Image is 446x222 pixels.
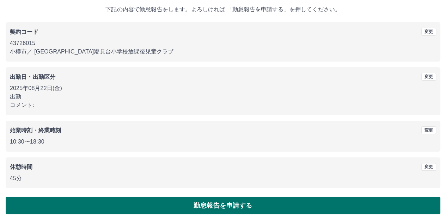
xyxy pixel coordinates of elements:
p: 45分 [10,174,436,183]
button: 変更 [421,163,436,171]
p: 43726015 [10,39,436,47]
button: 変更 [421,126,436,134]
p: 下記の内容で勤怠報告をします。よろしければ 「勤怠報告を申請する」を押してください。 [6,5,440,14]
b: 契約コード [10,29,38,35]
p: 2025年08月22日(金) [10,84,436,93]
button: 変更 [421,28,436,36]
b: 始業時刻・終業時刻 [10,127,61,133]
p: 10:30 〜 18:30 [10,138,436,146]
p: 出勤 [10,93,436,101]
b: 休憩時間 [10,164,33,170]
button: 変更 [421,73,436,81]
b: 出勤日・出勤区分 [10,74,55,80]
p: コメント: [10,101,436,109]
p: 小樽市 ／ [GEOGRAPHIC_DATA]潮見台小学校放課後児童クラブ [10,47,436,56]
button: 勤怠報告を申請する [6,197,440,214]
